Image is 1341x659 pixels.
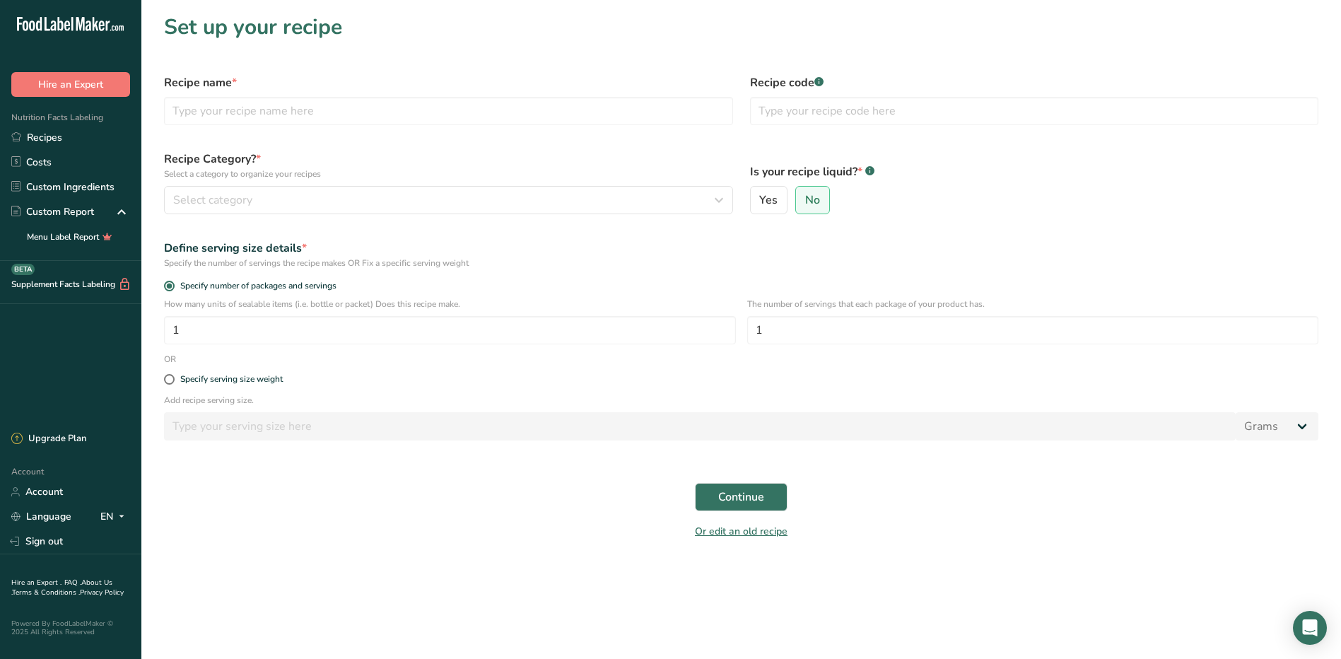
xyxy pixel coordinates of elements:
[11,72,130,97] button: Hire an Expert
[164,412,1236,441] input: Type your serving size here
[180,374,283,385] div: Specify serving size weight
[11,204,94,219] div: Custom Report
[759,193,778,207] span: Yes
[11,619,130,636] div: Powered By FoodLabelMaker © 2025 All Rights Reserved
[12,588,80,597] a: Terms & Conditions .
[164,74,733,91] label: Recipe name
[156,353,185,366] div: OR
[11,578,62,588] a: Hire an Expert .
[11,432,86,446] div: Upgrade Plan
[164,394,1318,407] p: Add recipe serving size.
[175,281,336,291] span: Specify number of packages and servings
[11,264,35,275] div: BETA
[164,240,1318,257] div: Define serving size details
[750,163,1319,180] label: Is your recipe liquid?
[750,74,1319,91] label: Recipe code
[173,192,252,209] span: Select category
[64,578,81,588] a: FAQ .
[164,168,733,180] p: Select a category to organize your recipes
[164,11,1318,43] h1: Set up your recipe
[164,97,733,125] input: Type your recipe name here
[11,578,112,597] a: About Us .
[747,298,1319,310] p: The number of servings that each package of your product has.
[1293,611,1327,645] div: Open Intercom Messenger
[695,525,787,538] a: Or edit an old recipe
[164,186,733,214] button: Select category
[164,257,1318,269] div: Specify the number of servings the recipe makes OR Fix a specific serving weight
[805,193,820,207] span: No
[718,489,764,506] span: Continue
[750,97,1319,125] input: Type your recipe code here
[695,483,787,511] button: Continue
[100,508,130,525] div: EN
[11,504,71,529] a: Language
[164,298,736,310] p: How many units of sealable items (i.e. bottle or packet) Does this recipe make.
[80,588,124,597] a: Privacy Policy
[164,151,733,180] label: Recipe Category?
